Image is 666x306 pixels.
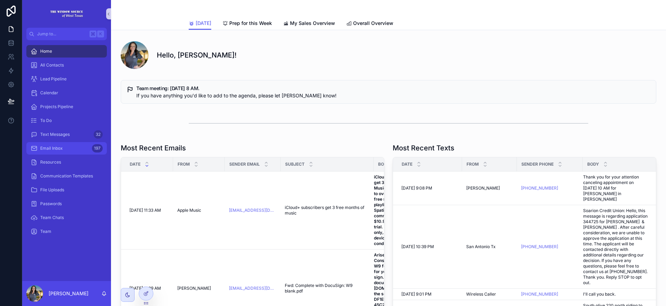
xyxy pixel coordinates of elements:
a: Calendar [26,87,107,99]
a: [PHONE_NUMBER] [521,185,579,191]
a: Resources [26,156,107,168]
a: Text Messages32 [26,128,107,141]
div: scrollable content [22,40,111,247]
span: My Sales Overview [290,20,335,27]
span: [DATE] 10:39 PM [401,244,434,250]
a: [DATE] 11:33 AM [129,208,169,213]
span: Sender Phone [521,161,554,167]
h1: Hello, [PERSON_NAME]! [157,50,237,60]
span: All Contacts [40,62,64,68]
span: Lead Pipeline [40,76,67,82]
span: Overall Overview [353,20,393,27]
span: Subject [285,161,305,167]
span: Body [587,161,599,167]
span: [DATE] 11:33 AM [129,208,161,213]
span: Projects Pipeline [40,104,73,110]
span: [DATE] 9:01 PM [401,291,432,297]
a: Soarion Credit Union: Hello, this message is regarding application 344725 for [PERSON_NAME] & [PE... [583,208,648,286]
span: [DATE] [196,20,211,27]
a: I'll call you back. [583,291,648,297]
a: Prep for this Week [222,17,272,31]
span: File Uploads [40,187,64,193]
a: [DATE] 11:29 AM [129,286,169,291]
a: Overall Overview [346,17,393,31]
a: Team Chats [26,211,107,224]
span: Wireless Caller [466,291,496,297]
a: [PERSON_NAME] [177,286,221,291]
a: Lead Pipeline [26,73,107,85]
span: [DATE] 11:29 AM [129,286,161,291]
span: Prep for this Week [229,20,272,27]
a: Passwords [26,198,107,210]
button: Jump to...K [26,28,107,40]
div: 197 [92,144,103,152]
h1: Most Recent Emails [121,143,186,153]
span: I'll call you back. [583,291,616,297]
span: Calendar [40,90,58,96]
a: [DATE] [189,17,211,30]
span: [PERSON_NAME] [466,185,500,191]
span: Team [40,229,51,234]
a: [PERSON_NAME] [466,185,513,191]
a: All Contacts [26,59,107,71]
a: [EMAIL_ADDRESS][DOMAIN_NAME] [229,208,276,213]
a: [EMAIL_ADDRESS][DOMAIN_NAME] [229,286,276,291]
a: [PHONE_NUMBER] [521,291,558,297]
a: Thank you for your attention canceling appointment on [DATE] 10 AM for [PERSON_NAME] in [PERSON_N... [583,174,648,202]
span: Communication Templates [40,173,93,179]
a: [DATE] 10:39 PM [401,244,458,250]
span: If you have anything you'd like to add to the agenda, please let [PERSON_NAME] know! [136,93,336,98]
a: To Do [26,114,107,127]
a: Email Inbox197 [26,142,107,155]
a: Wireless Caller [466,291,513,297]
span: Home [40,49,52,54]
a: My Sales Overview [283,17,335,31]
a: [PHONE_NUMBER] [521,185,558,191]
a: Fwd: Complete with DocuSign: W9 blank.pdf [285,283,369,294]
a: [DATE] 9:01 PM [401,291,458,297]
img: App logo [50,8,83,19]
span: Passwords [40,201,62,207]
a: iCloud+ subscribers can get 3 months of Apple Music free, with access to over 100 million ad-free... [374,174,423,246]
h1: Most Recent Texts [393,143,454,153]
a: [PHONE_NUMBER] [521,291,579,297]
span: Jump to... [37,31,87,37]
a: Home [26,45,107,58]
span: San Antonio Tx [466,244,496,250]
span: Apple Music [177,208,201,213]
span: Text Messages [40,132,70,137]
div: If you have anything you'd like to add to the agenda, please let Sandy know! [136,92,650,99]
span: To Do [40,118,52,123]
span: Team Chats [40,215,64,220]
h5: Team meeting: July 21st at 8 AM. [136,86,650,91]
a: Apple Music [177,208,221,213]
a: Communication Templates [26,170,107,182]
span: Email Inbox [40,146,63,151]
span: Date [130,161,140,167]
a: Projects Pipeline [26,100,107,113]
span: From [467,161,479,167]
a: [PHONE_NUMBER] [521,244,579,250]
span: [DATE] 9:08 PM [401,185,432,191]
a: iCloud+ subscribers get 3 free months of music [285,205,369,216]
span: [PERSON_NAME] [177,286,211,291]
a: San Antonio Tx [466,244,513,250]
span: Resources [40,159,61,165]
a: [PHONE_NUMBER] [521,244,558,250]
span: K [98,31,103,37]
div: 32 [94,130,103,139]
span: Sender Email [229,161,260,167]
a: [DATE] 9:08 PM [401,185,458,191]
span: Body Snippet [378,161,409,167]
a: Team [26,225,107,238]
a: File Uploads [26,184,107,196]
p: [PERSON_NAME] [49,290,88,297]
span: From [178,161,190,167]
